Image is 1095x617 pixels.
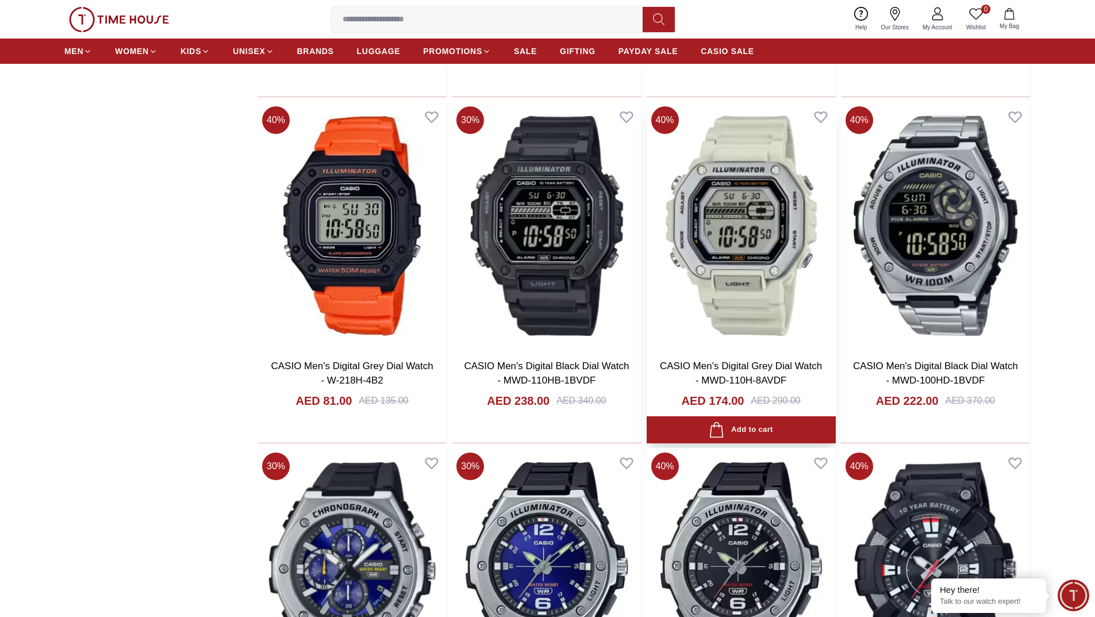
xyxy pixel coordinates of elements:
span: KIDS [180,45,201,57]
a: 0Wishlist [959,5,993,34]
a: CASIO Men's Digital Grey Dial Watch - MWD-110H-8AVDF [660,361,822,386]
span: 40 % [262,106,290,134]
a: PROMOTIONS [423,41,491,62]
h4: AED 222.00 [876,393,939,409]
span: PROMOTIONS [423,45,482,57]
span: GIFTING [560,45,595,57]
a: LUGGAGE [357,41,401,62]
img: CASIO Men's Digital Grey Dial Watch - MWD-110H-8AVDF [647,102,836,349]
img: CASIO Men's Digital Black Dial Watch - MWD-100HD-1BVDF [841,102,1030,349]
h4: AED 238.00 [487,393,550,409]
a: BRANDS [297,41,334,62]
span: 40 % [846,106,873,134]
h4: AED 81.00 [296,393,352,409]
span: MEN [64,45,83,57]
span: UNISEX [233,45,265,57]
a: KIDS [180,41,210,62]
a: PAYDAY SALE [618,41,678,62]
span: LUGGAGE [357,45,401,57]
span: Help [851,23,872,32]
div: AED 290.00 [751,394,800,408]
span: BRANDS [297,45,334,57]
a: Help [848,5,874,34]
span: Wishlist [962,23,990,32]
button: Add to cart [647,416,836,443]
span: 40 % [846,453,873,480]
div: AED 370.00 [946,394,995,408]
a: CASIO Men's Digital Grey Dial Watch - W-218H-4B2 [271,361,433,386]
span: My Account [918,23,957,32]
a: Our Stores [874,5,916,34]
span: 40 % [651,106,679,134]
img: CASIO Men's Digital Grey Dial Watch - W-218H-4B2 [258,102,447,349]
span: 30 % [456,453,484,480]
a: SALE [514,41,537,62]
span: My Bag [995,22,1024,30]
div: AED 135.00 [359,394,408,408]
img: ... [69,7,169,32]
div: Hey there! [940,584,1038,596]
div: Add to cart [709,422,773,438]
span: CASIO SALE [701,45,754,57]
a: CASIO SALE [701,41,754,62]
span: 30 % [456,106,484,134]
p: Talk to our watch expert! [940,597,1038,607]
img: CASIO Men's Digital Black Dial Watch - MWD-110HB-1BVDF [452,102,641,349]
a: CASIO Men's Digital Black Dial Watch - MWD-100HD-1BVDF [853,361,1018,386]
span: Our Stores [877,23,913,32]
a: CASIO Men's Digital Black Dial Watch - MWD-110HB-1BVDF [464,361,629,386]
a: GIFTING [560,41,595,62]
span: PAYDAY SALE [618,45,678,57]
span: 30 % [262,453,290,480]
span: SALE [514,45,537,57]
span: WOMEN [115,45,149,57]
div: AED 340.00 [556,394,606,408]
span: 0 [981,5,990,14]
span: 40 % [651,453,679,480]
div: Chat Widget [1058,580,1089,611]
a: WOMEN [115,41,157,62]
a: UNISEX [233,41,274,62]
button: My Bag [993,6,1026,33]
h4: AED 174.00 [682,393,744,409]
a: MEN [64,41,92,62]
